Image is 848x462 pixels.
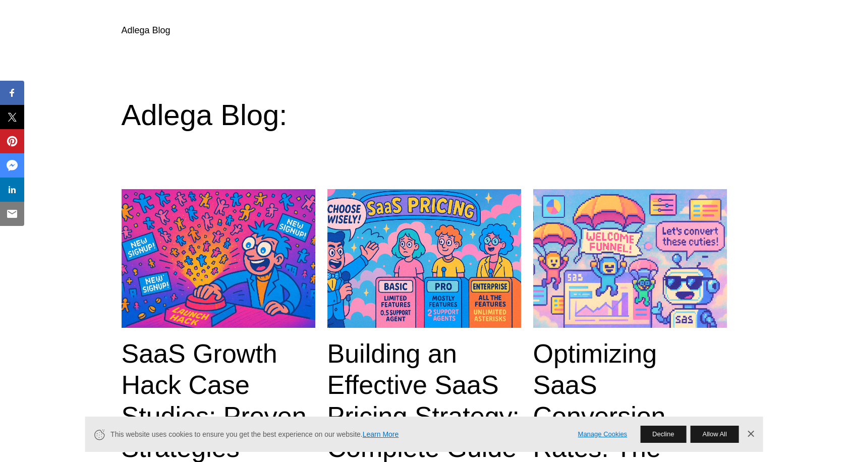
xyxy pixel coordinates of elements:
button: Decline [640,426,686,443]
button: Allow All [690,426,739,443]
svg: Cookie Icon [93,428,105,441]
a: Manage Cookies [578,429,628,440]
h1: Adlega Blog: [122,97,727,133]
span: This website uses cookies to ensure you get the best experience on our website. [110,429,563,440]
a: Learn More [363,430,399,438]
img: Optimizing SaaS Conversion Rates: The Complete Guide [533,189,727,328]
a: Adlega Blog [122,25,171,35]
img: SaaS Growth Hack Case Studies: Proven Strategies [122,189,315,328]
img: Building an Effective SaaS Pricing Strategy: Complete Guide [327,189,521,328]
a: Dismiss Banner [743,427,758,442]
